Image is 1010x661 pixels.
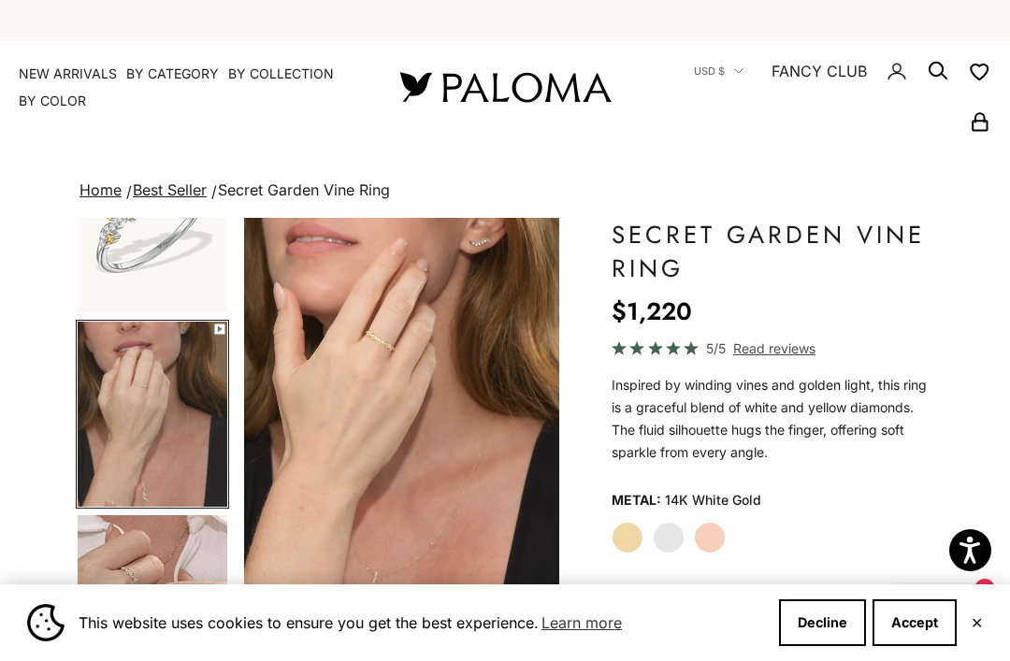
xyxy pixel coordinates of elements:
span: Secret Garden Vine Ring [218,180,390,199]
sale-price: $1,220 [612,293,692,330]
button: Decline [779,599,866,646]
button: Close [971,617,983,628]
p: Inspired by winding vines and golden light, this ring is a graceful blend of white and yellow dia... [612,374,934,464]
span: Read reviews [733,338,815,359]
h1: Secret Garden Vine Ring [612,218,934,285]
nav: breadcrumbs [76,178,934,204]
nav: Secondary navigation [655,41,991,133]
variant-option-value: 14K White Gold [665,486,761,514]
video: #YellowGold #WhiteGold #RoseGold [244,218,559,608]
img: #WhiteGold [78,127,227,312]
span: This website uses cookies to ensure you get the best experience. [79,609,764,637]
a: NEW ARRIVALS [19,65,117,83]
a: Best Seller [133,180,207,199]
legend: Metal: [612,486,661,514]
summary: By Color [19,92,86,110]
a: 5/5 Read reviews [612,338,934,359]
button: Go to item 4 [76,320,229,509]
button: USD $ [694,63,743,79]
a: Home [79,180,122,199]
summary: By Collection [228,65,334,83]
img: #YellowGold #WhiteGold #RoseGold [78,322,227,507]
a: Learn more [539,609,625,637]
span: USD $ [694,63,725,79]
button: Go to item 2 [76,125,229,314]
div: Item 4 of 13 [244,218,559,608]
summary: By Category [126,65,219,83]
a: FANCY CLUB [772,59,867,83]
nav: Primary navigation [19,65,355,110]
button: Accept [873,599,957,646]
img: Cookie banner [27,604,65,641]
span: 5/5 [706,338,726,359]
